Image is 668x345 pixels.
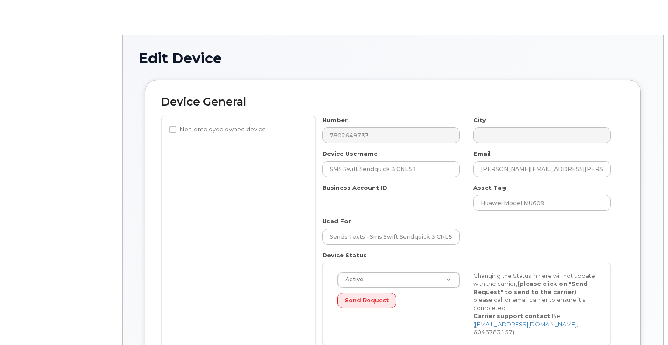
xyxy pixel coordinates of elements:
[322,217,351,225] label: Used For
[473,312,552,319] strong: Carrier support contact:
[322,184,387,192] label: Business Account ID
[138,51,647,66] h1: Edit Device
[322,251,367,260] label: Device Status
[322,116,348,124] label: Number
[322,150,378,158] label: Device Username
[473,116,486,124] label: City
[473,280,588,295] strong: (please click on "Send Request" to send to the carrier)
[169,126,176,133] input: Non-employee owned device
[338,272,460,288] a: Active
[467,272,603,337] div: Changing the Status in here will not update with the carrier, , please call or email carrier to e...
[473,184,506,192] label: Asset Tag
[161,96,625,108] h2: Device General
[169,124,266,135] label: Non-employee owned device
[475,321,577,328] a: [EMAIL_ADDRESS][DOMAIN_NAME]
[337,293,396,309] button: Send Request
[340,276,364,284] span: Active
[473,150,491,158] label: Email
